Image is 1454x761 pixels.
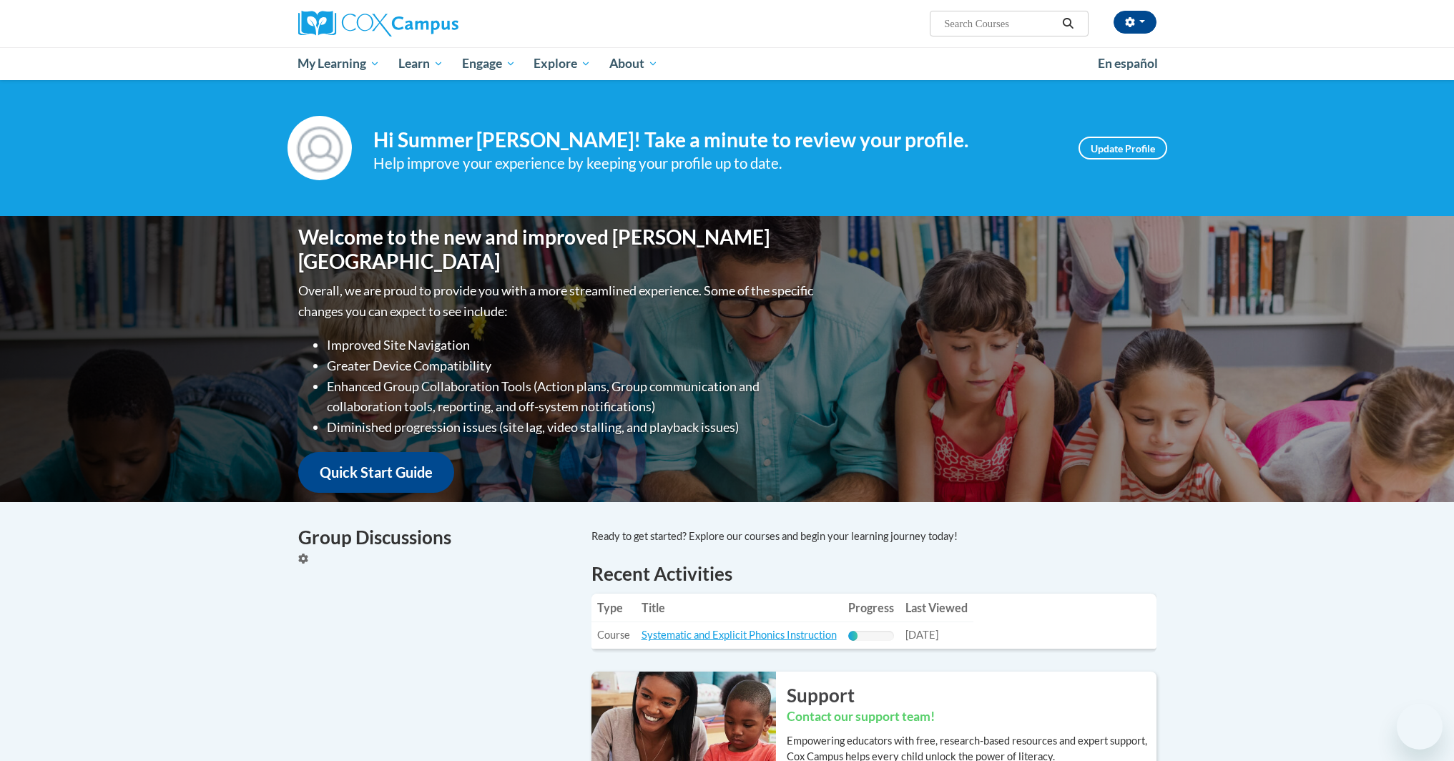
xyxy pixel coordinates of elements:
li: Greater Device Compatibility [327,355,817,376]
li: Enhanced Group Collaboration Tools (Action plans, Group communication and collaboration tools, re... [327,376,817,418]
a: Cox Campus [298,11,570,36]
th: Title [636,594,843,622]
button: Account Settings [1114,11,1156,34]
th: Progress [843,594,900,622]
div: Progress, % [848,631,858,641]
span: [DATE] [905,629,938,641]
button: Search [1057,15,1079,32]
li: Diminished progression issues (site lag, video stalling, and playback issues) [327,417,817,438]
iframe: Button to launch messaging window [1397,704,1443,750]
a: Quick Start Guide [298,452,454,493]
a: Update Profile [1079,137,1167,159]
a: En español [1089,49,1167,79]
span: Course [597,629,630,641]
span: Learn [398,55,443,72]
span: About [609,55,658,72]
th: Last Viewed [900,594,973,622]
a: About [600,47,667,80]
h4: Hi Summer [PERSON_NAME]! Take a minute to review your profile. [373,128,1057,152]
input: Search Courses [943,15,1057,32]
div: Help improve your experience by keeping your profile up to date. [373,152,1057,175]
a: Learn [389,47,453,80]
a: Explore [524,47,600,80]
a: Engage [453,47,525,80]
h4: Group Discussions [298,524,570,551]
span: My Learning [298,55,380,72]
h3: Contact our support team! [787,708,1156,726]
span: Engage [462,55,516,72]
img: Profile Image [288,116,352,180]
div: Main menu [277,47,1178,80]
th: Type [591,594,636,622]
p: Overall, we are proud to provide you with a more streamlined experience. Some of the specific cha... [298,280,817,322]
h1: Welcome to the new and improved [PERSON_NAME][GEOGRAPHIC_DATA] [298,225,817,273]
h1: Recent Activities [591,561,1156,586]
h2: Support [787,682,1156,708]
li: Improved Site Navigation [327,335,817,355]
a: Systematic and Explicit Phonics Instruction [642,629,837,641]
a: My Learning [289,47,390,80]
span: Explore [534,55,591,72]
img: Cox Campus [298,11,458,36]
span: En español [1098,56,1158,71]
